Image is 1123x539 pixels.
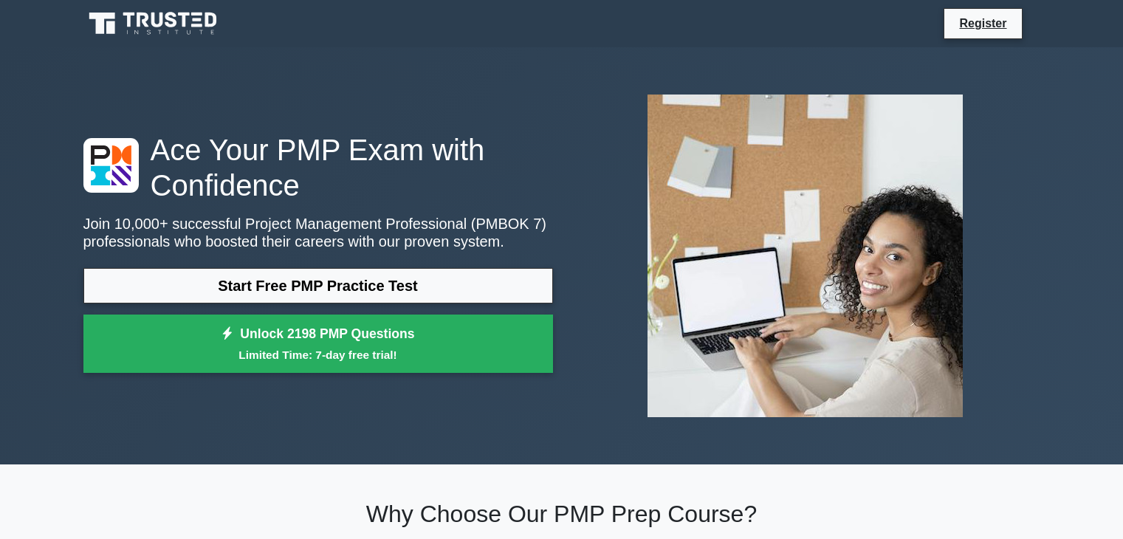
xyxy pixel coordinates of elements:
[950,14,1015,32] a: Register
[83,132,553,203] h1: Ace Your PMP Exam with Confidence
[83,215,553,250] p: Join 10,000+ successful Project Management Professional (PMBOK 7) professionals who boosted their...
[83,315,553,374] a: Unlock 2198 PMP QuestionsLimited Time: 7-day free trial!
[83,268,553,303] a: Start Free PMP Practice Test
[102,346,535,363] small: Limited Time: 7-day free trial!
[83,500,1040,528] h2: Why Choose Our PMP Prep Course?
